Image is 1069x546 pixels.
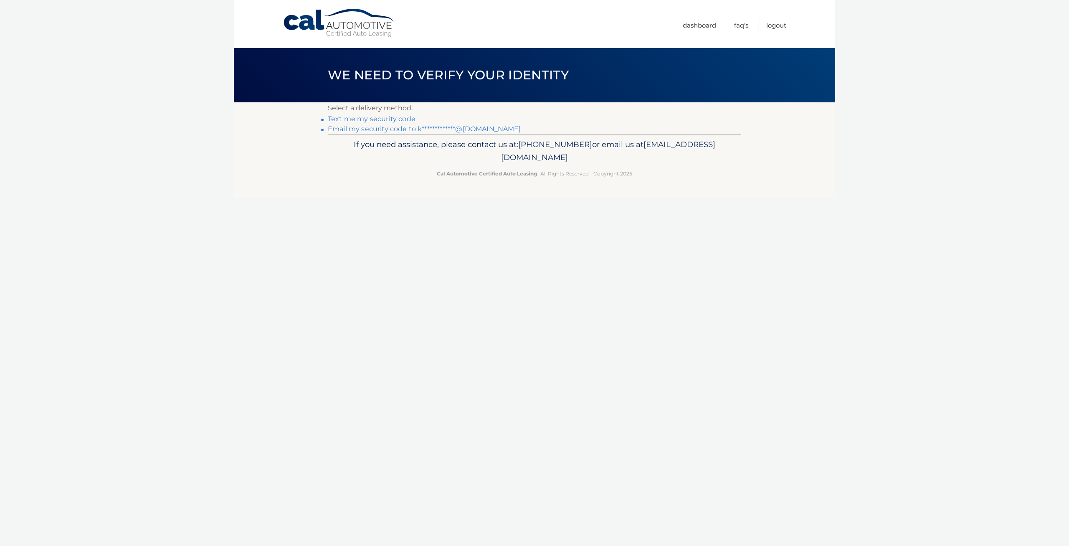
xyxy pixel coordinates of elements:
a: Cal Automotive [283,8,395,38]
a: Dashboard [683,18,716,32]
p: Select a delivery method: [328,102,741,114]
a: Text me my security code [328,115,415,123]
a: Logout [766,18,786,32]
span: [PHONE_NUMBER] [518,140,592,149]
p: - All Rights Reserved - Copyright 2025 [333,169,736,178]
span: We need to verify your identity [328,67,569,83]
a: FAQ's [734,18,748,32]
strong: Cal Automotive Certified Auto Leasing [437,170,537,177]
p: If you need assistance, please contact us at: or email us at [333,138,736,165]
